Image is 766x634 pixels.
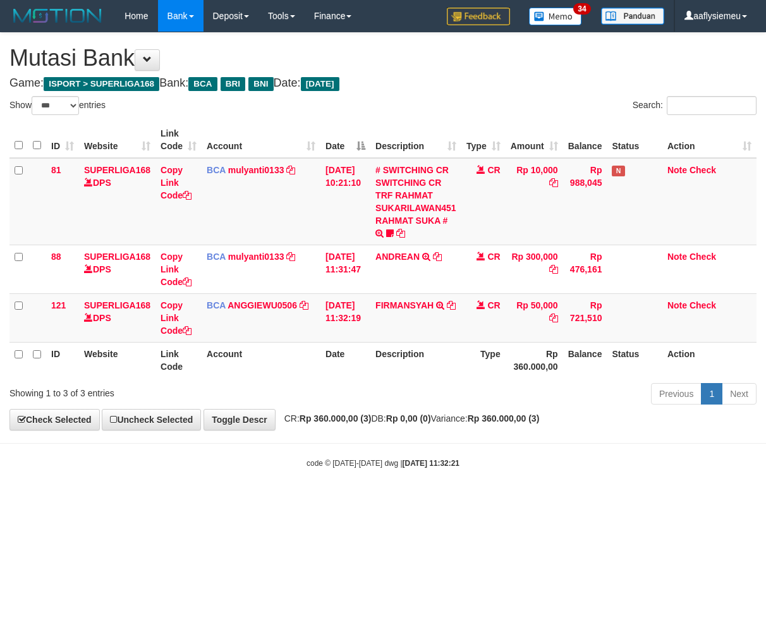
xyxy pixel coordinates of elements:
[386,413,431,424] strong: Rp 0,00 (0)
[301,77,339,91] span: [DATE]
[573,3,590,15] span: 34
[320,342,370,378] th: Date
[468,413,540,424] strong: Rp 360.000,00 (3)
[207,252,226,262] span: BCA
[549,313,558,323] a: Copy Rp 50,000 to clipboard
[84,165,150,175] a: SUPERLIGA168
[79,245,155,293] td: DPS
[549,264,558,274] a: Copy Rp 300,000 to clipboard
[370,122,461,158] th: Description: activate to sort column ascending
[84,252,150,262] a: SUPERLIGA168
[433,252,442,262] a: Copy ANDREAN to clipboard
[307,459,459,468] small: code © [DATE]-[DATE] dwg |
[84,300,150,310] a: SUPERLIGA168
[188,77,217,91] span: BCA
[487,165,500,175] span: CR
[204,409,276,430] a: Toggle Descr
[79,293,155,342] td: DPS
[9,6,106,25] img: MOTION_logo.png
[529,8,582,25] img: Button%20Memo.svg
[487,300,500,310] span: CR
[403,459,459,468] strong: [DATE] 11:32:21
[248,77,273,91] span: BNI
[300,300,308,310] a: Copy ANGGIEWU0506 to clipboard
[79,158,155,245] td: DPS
[563,245,607,293] td: Rp 476,161
[667,165,687,175] a: Note
[51,300,66,310] span: 121
[161,165,191,200] a: Copy Link Code
[228,165,284,175] a: mulyanti0133
[690,252,716,262] a: Check
[633,96,757,115] label: Search:
[286,252,295,262] a: Copy mulyanti0133 to clipboard
[506,342,563,378] th: Rp 360.000,00
[207,300,226,310] span: BCA
[667,96,757,115] input: Search:
[46,122,79,158] th: ID: activate to sort column ascending
[563,293,607,342] td: Rp 721,510
[320,158,370,245] td: [DATE] 10:21:10
[722,383,757,405] a: Next
[601,8,664,25] img: panduan.png
[506,245,563,293] td: Rp 300,000
[375,252,420,262] a: ANDREAN
[79,342,155,378] th: Website
[447,300,456,310] a: Copy FIRMANSYAH to clipboard
[202,122,320,158] th: Account: activate to sort column ascending
[506,293,563,342] td: Rp 50,000
[375,300,434,310] a: FIRMANSYAH
[278,413,540,424] span: CR: DB: Variance:
[370,342,461,378] th: Description
[221,77,245,91] span: BRI
[662,122,757,158] th: Action: activate to sort column ascending
[46,342,79,378] th: ID
[667,252,687,262] a: Note
[161,300,191,336] a: Copy Link Code
[563,158,607,245] td: Rp 988,045
[9,96,106,115] label: Show entries
[161,252,191,287] a: Copy Link Code
[79,122,155,158] th: Website: activate to sort column ascending
[51,165,61,175] span: 81
[286,165,295,175] a: Copy mulyanti0133 to clipboard
[9,46,757,71] h1: Mutasi Bank
[202,342,320,378] th: Account
[506,158,563,245] td: Rp 10,000
[607,342,662,378] th: Status
[320,245,370,293] td: [DATE] 11:31:47
[32,96,79,115] select: Showentries
[461,342,506,378] th: Type
[207,165,226,175] span: BCA
[9,409,100,430] a: Check Selected
[563,342,607,378] th: Balance
[102,409,201,430] a: Uncheck Selected
[461,122,506,158] th: Type: activate to sort column ascending
[549,178,558,188] a: Copy Rp 10,000 to clipboard
[9,382,310,399] div: Showing 1 to 3 of 3 entries
[396,228,405,238] a: Copy # SWITCHING CR SWITCHING CR TRF RAHMAT SUKARILAWAN451 RAHMAT SUKA # to clipboard
[487,252,500,262] span: CR
[506,122,563,158] th: Amount: activate to sort column ascending
[375,165,456,226] a: # SWITCHING CR SWITCHING CR TRF RAHMAT SUKARILAWAN451 RAHMAT SUKA #
[155,342,202,378] th: Link Code
[228,252,284,262] a: mulyanti0133
[563,122,607,158] th: Balance
[320,293,370,342] td: [DATE] 11:32:19
[651,383,702,405] a: Previous
[690,300,716,310] a: Check
[667,300,687,310] a: Note
[228,300,297,310] a: ANGGIEWU0506
[320,122,370,158] th: Date: activate to sort column descending
[690,165,716,175] a: Check
[612,166,624,176] span: Has Note
[44,77,159,91] span: ISPORT > SUPERLIGA168
[447,8,510,25] img: Feedback.jpg
[607,122,662,158] th: Status
[155,122,202,158] th: Link Code: activate to sort column ascending
[9,77,757,90] h4: Game: Bank: Date:
[701,383,722,405] a: 1
[662,342,757,378] th: Action
[51,252,61,262] span: 88
[300,413,372,424] strong: Rp 360.000,00 (3)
